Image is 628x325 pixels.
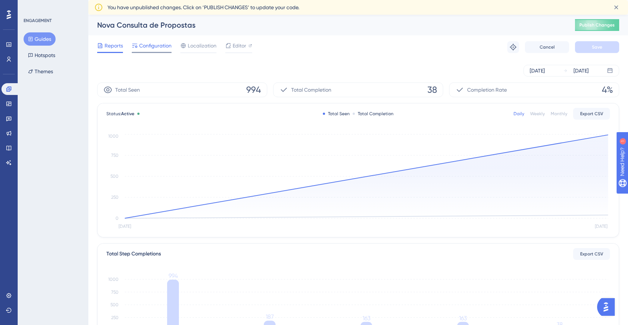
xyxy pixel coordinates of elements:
[115,85,140,94] span: Total Seen
[108,277,119,282] tspan: 1000
[597,296,619,318] iframe: UserGuiding AI Assistant Launcher
[459,315,467,322] tspan: 163
[106,250,161,258] div: Total Step Completions
[530,111,545,117] div: Weekly
[595,224,607,229] tspan: [DATE]
[121,111,134,116] span: Active
[51,4,53,10] div: 1
[427,84,437,96] span: 38
[551,111,567,117] div: Monthly
[580,251,603,257] span: Export CSV
[467,85,507,94] span: Completion Rate
[24,65,57,78] button: Themes
[111,153,119,158] tspan: 750
[110,174,119,179] tspan: 500
[97,20,557,30] div: Nova Consulta de Propostas
[592,44,602,50] span: Save
[525,41,569,53] button: Cancel
[139,41,172,50] span: Configuration
[602,84,613,96] span: 4%
[573,248,610,260] button: Export CSV
[580,111,603,117] span: Export CSV
[188,41,216,50] span: Localization
[110,302,119,307] tspan: 500
[353,111,394,117] div: Total Completion
[106,111,134,117] span: Status:
[266,313,274,320] tspan: 187
[233,41,246,50] span: Editor
[573,108,610,120] button: Export CSV
[119,224,131,229] tspan: [DATE]
[575,19,619,31] button: Publish Changes
[105,41,123,50] span: Reports
[24,18,52,24] div: ENGAGEMENT
[17,2,46,11] span: Need Help?
[24,32,56,46] button: Guides
[108,134,119,139] tspan: 1000
[514,111,524,117] div: Daily
[579,22,615,28] span: Publish Changes
[291,85,331,94] span: Total Completion
[116,216,119,221] tspan: 0
[530,66,545,75] div: [DATE]
[24,49,60,62] button: Hotspots
[111,290,119,295] tspan: 750
[540,44,555,50] span: Cancel
[111,315,119,320] tspan: 250
[107,3,299,12] span: You have unpublished changes. Click on ‘PUBLISH CHANGES’ to update your code.
[246,84,261,96] span: 994
[169,272,178,279] tspan: 994
[323,111,350,117] div: Total Seen
[574,66,589,75] div: [DATE]
[575,41,619,53] button: Save
[363,315,370,322] tspan: 163
[111,195,119,200] tspan: 250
